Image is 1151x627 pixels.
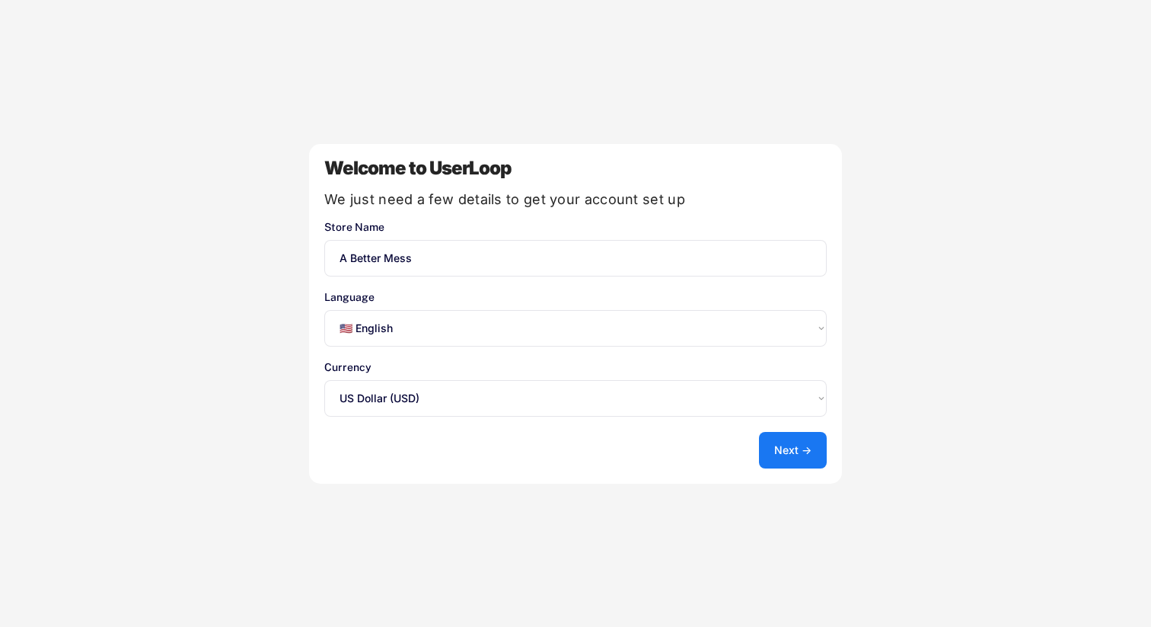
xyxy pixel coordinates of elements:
[324,222,827,232] div: Store Name
[324,362,827,373] div: Currency
[324,292,827,302] div: Language
[324,240,827,277] input: You store's name
[324,159,827,178] div: Welcome to UserLoop
[324,193,827,206] div: We just need a few details to get your account set up
[759,432,827,469] button: Next →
